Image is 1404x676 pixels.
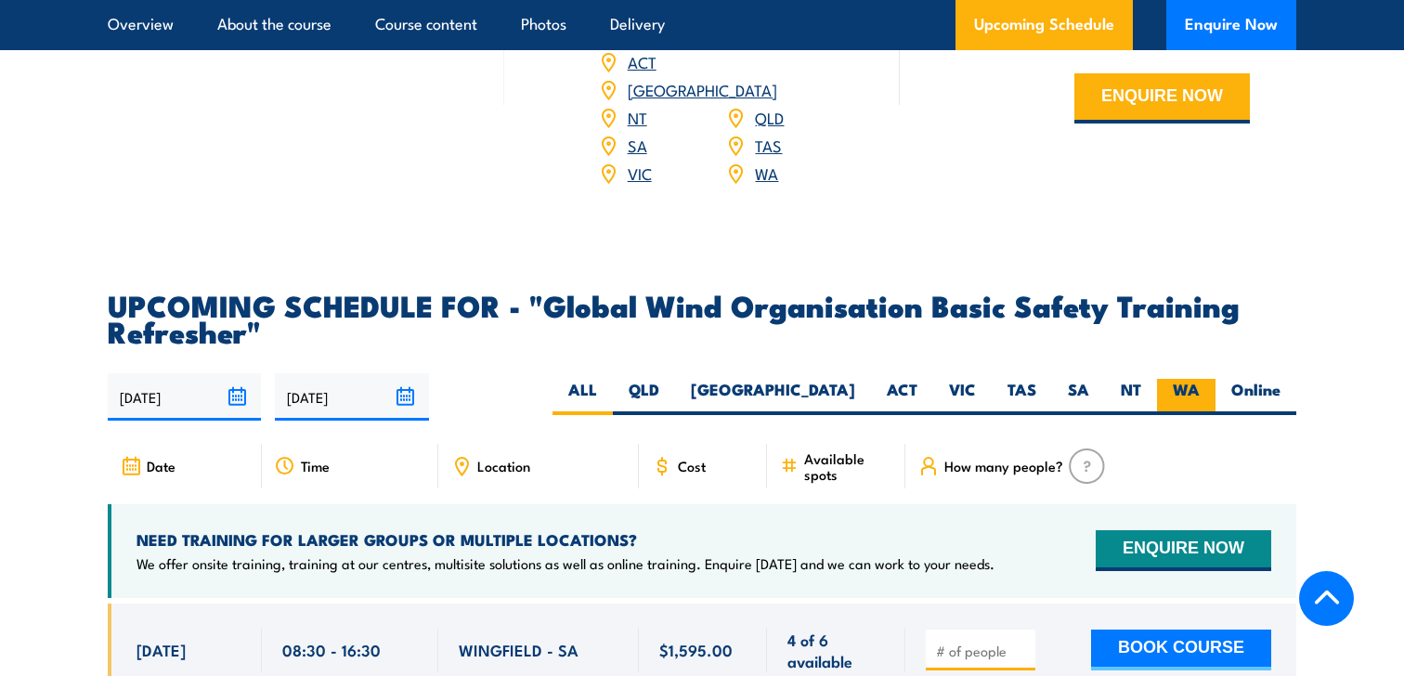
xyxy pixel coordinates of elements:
[755,134,782,156] a: TAS
[659,639,733,660] span: $1,595.00
[1074,73,1250,123] button: ENQUIRE NOW
[136,639,186,660] span: [DATE]
[552,379,613,415] label: ALL
[675,379,871,415] label: [GEOGRAPHIC_DATA]
[613,379,675,415] label: QLD
[459,639,578,660] span: WINGFIELD - SA
[477,458,530,474] span: Location
[755,162,778,184] a: WA
[933,379,992,415] label: VIC
[108,292,1296,344] h2: UPCOMING SCHEDULE FOR - "Global Wind Organisation Basic Safety Training Refresher"
[275,373,428,421] input: To date
[1096,530,1271,571] button: ENQUIRE NOW
[147,458,175,474] span: Date
[136,554,994,573] p: We offer onsite training, training at our centres, multisite solutions as well as online training...
[755,106,784,128] a: QLD
[1091,630,1271,670] button: BOOK COURSE
[1215,379,1296,415] label: Online
[282,639,381,660] span: 08:30 - 16:30
[1052,379,1105,415] label: SA
[628,162,652,184] a: VIC
[628,106,647,128] a: NT
[628,134,647,156] a: SA
[944,458,1063,474] span: How many people?
[871,379,933,415] label: ACT
[108,373,261,421] input: From date
[992,379,1052,415] label: TAS
[678,458,706,474] span: Cost
[787,629,885,672] span: 4 of 6 available
[1157,379,1215,415] label: WA
[628,78,777,100] a: [GEOGRAPHIC_DATA]
[628,50,656,72] a: ACT
[301,458,330,474] span: Time
[936,642,1029,660] input: # of people
[804,450,892,482] span: Available spots
[1105,379,1157,415] label: NT
[136,529,994,550] h4: NEED TRAINING FOR LARGER GROUPS OR MULTIPLE LOCATIONS?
